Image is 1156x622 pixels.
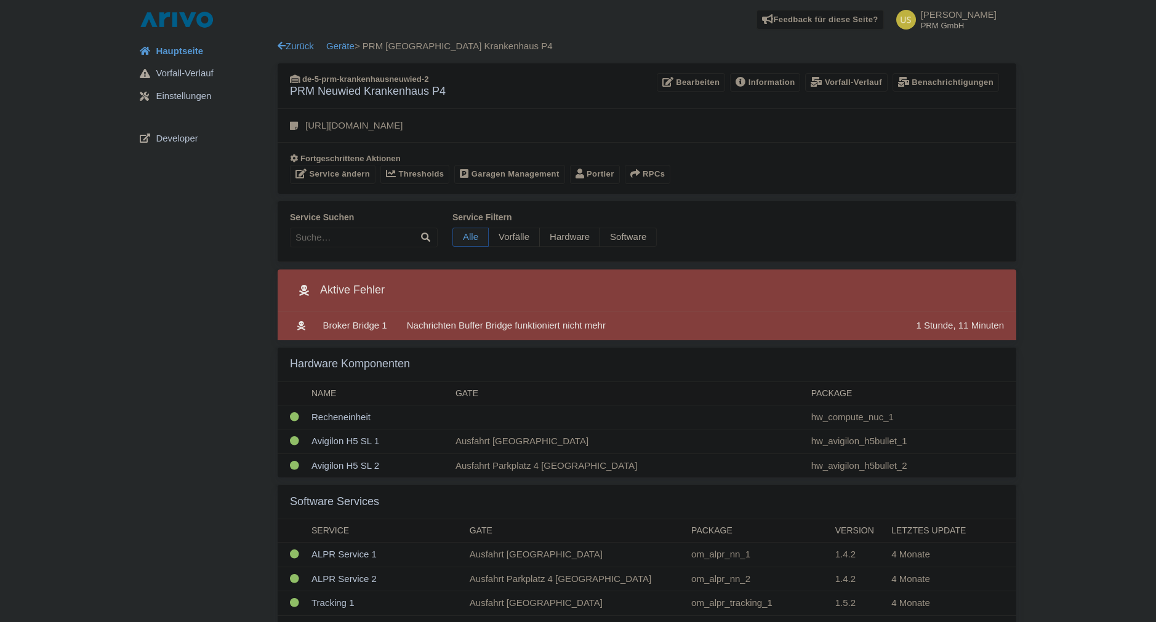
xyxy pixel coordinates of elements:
[307,567,465,591] td: ALPR Service 2
[893,73,999,92] a: Benachrichtigungen
[570,165,620,184] a: Portier
[806,453,1016,477] td: hw_avigilon_h5bullet_2
[290,211,438,224] label: Service suchen
[889,10,997,30] a: [PERSON_NAME] PRM GmbH
[600,228,657,247] span: Software
[757,10,884,30] a: Feedback für diese Seite?
[835,597,856,608] span: 1.5.2
[407,320,606,330] span: Nachrichten Buffer Bridge funktioniert nicht mehr
[465,543,686,567] td: Ausfahrt [GEOGRAPHIC_DATA]
[452,228,489,247] span: Alle
[156,66,213,81] span: Vorfall-Verlauf
[451,453,806,477] td: Ausfahrt Parkplatz 4 [GEOGRAPHIC_DATA]
[465,519,686,543] th: Gate
[307,453,451,477] td: Avigilon H5 SL 2
[830,519,886,543] th: Version
[305,119,403,133] p: [URL][DOMAIN_NAME]
[130,39,278,63] a: Hauptseite
[130,127,278,150] a: Developer
[686,591,830,616] td: om_alpr_tracking_1
[625,165,671,184] button: RPCs
[307,429,451,454] td: Avigilon H5 SL 1
[454,165,564,184] a: Garagen Management
[307,519,465,543] th: Service
[806,429,1016,454] td: hw_avigilon_h5bullet_1
[886,543,996,567] td: 4 Monate
[278,39,1016,54] div: > PRM [GEOGRAPHIC_DATA] Krankenhaus P4
[307,405,451,429] td: Recheneinheit
[911,312,1016,340] td: 1 Stunde, 11 Minuten
[806,382,1016,405] th: Package
[318,312,392,340] td: Broker Bridge 1
[300,154,401,163] span: Fortgeschrittene Aktionen
[380,165,449,184] a: Thresholds
[326,41,355,51] a: Geräte
[539,228,600,247] span: Hardware
[290,357,410,371] h3: Hardware Komponenten
[686,567,830,591] td: om_alpr_nn_2
[302,74,428,84] span: de-5-prm-krankenhausneuwied-2
[451,382,806,405] th: Gate
[156,44,203,58] span: Hauptseite
[886,591,996,616] td: 4 Monate
[835,573,856,584] span: 1.4.2
[130,85,278,108] a: Einstellungen
[921,9,997,20] span: [PERSON_NAME]
[290,165,375,184] a: Service ändern
[290,279,385,301] h3: Aktive Fehler
[465,567,686,591] td: Ausfahrt Parkplatz 4 [GEOGRAPHIC_DATA]
[805,73,887,92] a: Vorfall-Verlauf
[806,405,1016,429] td: hw_compute_nuc_1
[137,10,216,30] img: logo
[886,519,996,543] th: Letztes Update
[730,73,800,92] a: Information
[307,543,465,567] td: ALPR Service 1
[657,73,725,92] a: Bearbeiten
[307,591,465,616] td: Tracking 1
[686,543,830,567] td: om_alpr_nn_1
[156,132,198,146] span: Developer
[290,85,446,98] h3: PRM Neuwied Krankenhaus P4
[156,89,211,103] span: Einstellungen
[835,549,856,559] span: 1.4.2
[488,228,540,247] span: Vorfälle
[307,382,451,405] th: Name
[452,211,657,224] label: Service filtern
[686,519,830,543] th: Package
[921,22,997,30] small: PRM GmbH
[278,41,314,51] a: Zurück
[290,495,379,509] h3: Software Services
[886,567,996,591] td: 4 Monate
[465,591,686,616] td: Ausfahrt [GEOGRAPHIC_DATA]
[290,228,438,247] input: Suche…
[130,62,278,86] a: Vorfall-Verlauf
[451,429,806,454] td: Ausfahrt [GEOGRAPHIC_DATA]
